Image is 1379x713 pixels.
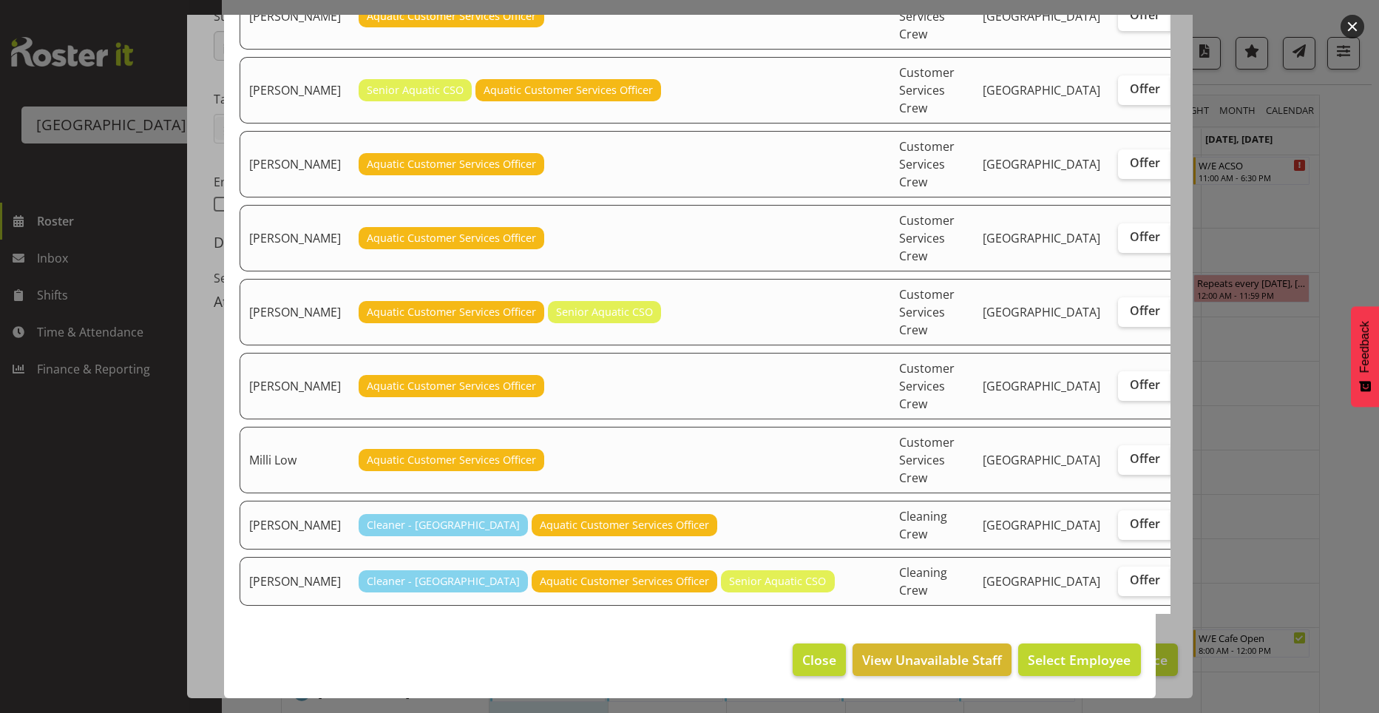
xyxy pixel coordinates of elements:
span: Senior Aquatic CSO [729,573,826,589]
td: [PERSON_NAME] [240,557,350,606]
span: Offer [1130,81,1160,96]
span: Feedback [1358,321,1372,373]
span: Select Employee [1028,651,1131,669]
td: [PERSON_NAME] [240,501,350,550]
span: Close [802,650,836,669]
span: Senior Aquatic CSO [556,304,653,320]
span: Offer [1130,7,1160,22]
span: Aquatic Customer Services Officer [540,573,709,589]
span: [GEOGRAPHIC_DATA] [983,378,1100,394]
span: View Unavailable Staff [862,650,1002,669]
span: Offer [1130,516,1160,531]
span: [GEOGRAPHIC_DATA] [983,452,1100,468]
span: Cleaning Crew [899,564,947,598]
span: Offer [1130,377,1160,392]
td: [PERSON_NAME] [240,279,350,345]
span: Offer [1130,303,1160,318]
span: Customer Services Crew [899,212,955,264]
button: View Unavailable Staff [853,643,1012,676]
button: Select Employee [1018,643,1140,676]
span: Offer [1130,451,1160,466]
span: Offer [1130,155,1160,170]
button: Close [793,643,846,676]
span: Customer Services Crew [899,434,955,486]
span: Senior Aquatic CSO [367,82,464,98]
span: Aquatic Customer Services Officer [367,156,536,172]
span: Aquatic Customer Services Officer [367,8,536,24]
td: [PERSON_NAME] [240,205,350,271]
span: Customer Services Crew [899,286,955,338]
span: [GEOGRAPHIC_DATA] [983,573,1100,589]
td: [PERSON_NAME] [240,57,350,124]
span: Customer Services Crew [899,64,955,116]
span: Aquatic Customer Services Officer [484,82,653,98]
td: Milli Low [240,427,350,493]
span: [GEOGRAPHIC_DATA] [983,156,1100,172]
span: Aquatic Customer Services Officer [367,452,536,468]
span: [GEOGRAPHIC_DATA] [983,304,1100,320]
span: [GEOGRAPHIC_DATA] [983,8,1100,24]
span: [GEOGRAPHIC_DATA] [983,517,1100,533]
span: Offer [1130,229,1160,244]
span: Aquatic Customer Services Officer [367,378,536,394]
span: [GEOGRAPHIC_DATA] [983,230,1100,246]
td: [PERSON_NAME] [240,353,350,419]
span: Aquatic Customer Services Officer [367,230,536,246]
span: Cleaner - [GEOGRAPHIC_DATA] [367,573,520,589]
span: Customer Services Crew [899,138,955,190]
span: Aquatic Customer Services Officer [367,304,536,320]
span: Cleaning Crew [899,508,947,542]
span: Customer Services Crew [899,360,955,412]
span: Cleaner - [GEOGRAPHIC_DATA] [367,517,520,533]
span: Aquatic Customer Services Officer [540,517,709,533]
span: [GEOGRAPHIC_DATA] [983,82,1100,98]
td: [PERSON_NAME] [240,131,350,197]
button: Feedback - Show survey [1351,306,1379,407]
span: Offer [1130,572,1160,587]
